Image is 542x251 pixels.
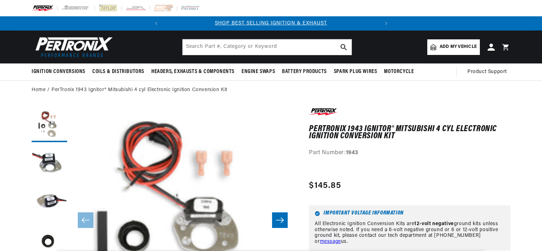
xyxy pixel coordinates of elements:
[32,68,85,76] span: Ignition Conversions
[330,63,381,80] summary: Spark Plug Wires
[315,221,505,245] p: All Electronic Ignition Conversion Kits are ground kits unless otherwise noted. If you need a 6-v...
[92,68,144,76] span: Coils & Distributors
[215,21,327,26] a: SHOP BEST SELLING IGNITION & EXHAUST
[346,150,358,156] strong: 1943
[440,44,477,50] span: Add my vehicle
[52,86,227,94] a: PerTronix 1943 Ignitor® Mitsubishi 4 cyl Electronic Ignition Conversion Kit
[32,86,510,94] nav: breadcrumbs
[309,125,510,140] h1: PerTronix 1943 Ignitor® Mitsubishi 4 cyl Electronic Ignition Conversion Kit
[467,68,507,76] span: Product Support
[149,16,163,30] button: Translation missing: en.sections.announcements.previous_announcement
[32,146,67,181] button: Load image 2 in gallery view
[282,68,327,76] span: Battery Products
[148,63,238,80] summary: Headers, Exhausts & Components
[89,63,148,80] summary: Coils & Distributors
[278,63,330,80] summary: Battery Products
[242,68,275,76] span: Engine Swaps
[309,179,341,192] span: $145.85
[384,68,414,76] span: Motorcycle
[379,16,393,30] button: Translation missing: en.sections.announcements.next_announcement
[309,149,510,158] div: Part Number:
[163,19,379,27] div: Announcement
[32,107,67,142] button: Load image 1 in gallery view
[32,35,113,59] img: Pertronix
[238,63,278,80] summary: Engine Swaps
[334,68,377,76] span: Spark Plug Wires
[427,39,480,55] a: Add my vehicle
[14,16,528,30] slideshow-component: Translation missing: en.sections.announcements.announcement_bar
[151,68,234,76] span: Headers, Exhausts & Components
[380,63,417,80] summary: Motorcycle
[315,211,505,216] h6: Important Voltage Information
[414,221,454,227] strong: 12-volt negative
[467,63,510,80] summary: Product Support
[32,63,89,80] summary: Ignition Conversions
[163,19,379,27] div: 1 of 2
[272,212,288,228] button: Slide right
[336,39,352,55] button: search button
[32,185,67,220] button: Load image 3 in gallery view
[183,39,352,55] input: Search Part #, Category or Keyword
[78,212,93,228] button: Slide left
[320,239,341,244] a: message
[32,86,45,94] a: Home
